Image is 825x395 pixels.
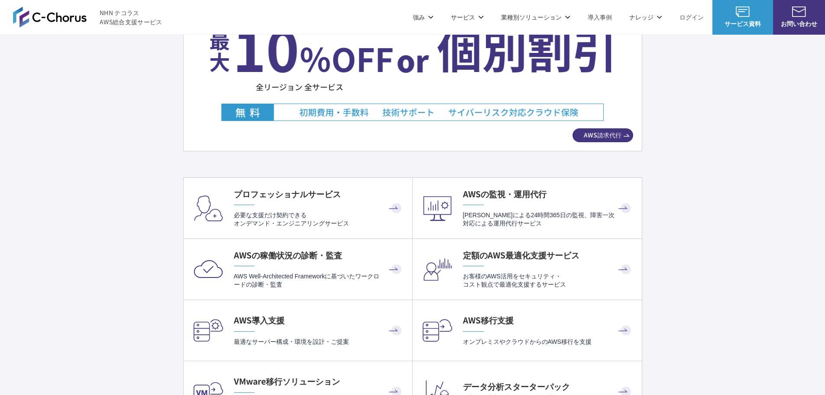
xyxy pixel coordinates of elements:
[234,249,404,261] h4: AWSの稼働状況の診断・監査
[773,19,825,28] span: お問い合わせ
[712,19,773,28] span: サービス資料
[463,272,633,289] p: お客様のAWS活用をセキュリティ・ コスト観点で最適化支援するサービス
[184,300,412,361] a: AWS導入支援 最適なサーバー構成・環境を設計・ご提案
[413,239,642,300] a: 定額のAWS最適化支援サービス お客様のAWS活用をセキュリティ・コスト観点で最適化支援するサービス
[463,249,633,261] h4: 定額のAWS最適化支援サービス
[463,381,633,392] h4: データ分析スターターパック
[573,131,633,140] span: AWS請求代行
[413,178,642,238] a: AWSの監視・運用代行 [PERSON_NAME]による24時間365日の監視、障害一次対応による運用代行サービス
[792,7,806,17] img: お問い合わせ
[501,13,570,22] p: 業種別ソリューション
[679,13,704,22] a: ログイン
[413,13,434,22] p: 強み
[736,7,750,17] img: AWS総合支援サービス C-Chorus サービス資料
[13,7,87,27] img: AWS総合支援サービス C-Chorus
[588,13,612,22] a: 導入事例
[184,239,412,300] a: AWSの稼働状況の診断・監査 AWS Well-Architected Frameworkに基づいたワークロードの診断・監査
[234,314,404,326] h4: AWS導入支援
[234,188,404,200] h4: プロフェッショナルサービス
[207,7,618,121] img: 最大10%OFFor個別割引(EC2 15%OFF・CloudFront 65%OFFなど) 初期費用・手数料、技術サポート、サイバー対応クラウド保険 無料
[13,7,162,27] a: AWS総合支援サービス C-Chorus NHN テコラスAWS総合支援サービス
[629,13,662,22] p: ナレッジ
[234,338,404,346] p: 最適なサーバー構成・環境を設計・ご提案
[451,13,484,22] p: サービス
[100,8,162,26] span: NHN テコラス AWS総合支援サービス
[234,272,404,289] p: AWS Well-Architected Frameworkに基づいたワークロードの診断・監査
[463,188,633,200] h4: AWSの監視・運用代行
[463,314,633,326] h4: AWS移行支援
[463,338,633,346] p: オンプレミスやクラウドからのAWS移行を支援
[234,375,404,387] h4: VMware移行ソリューション
[184,178,412,238] a: プロフェッショナルサービス 必要な支援だけ契約できるオンデマンド・エンジニアリングサービス
[463,211,633,228] p: [PERSON_NAME]による24時間365日の監視、障害一次対応による運用代行サービス
[413,300,642,361] a: AWS移行支援 オンプレミスやクラウドからのAWS移行を支援
[234,211,404,228] p: 必要な支援だけ契約できる オンデマンド・エンジニアリングサービス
